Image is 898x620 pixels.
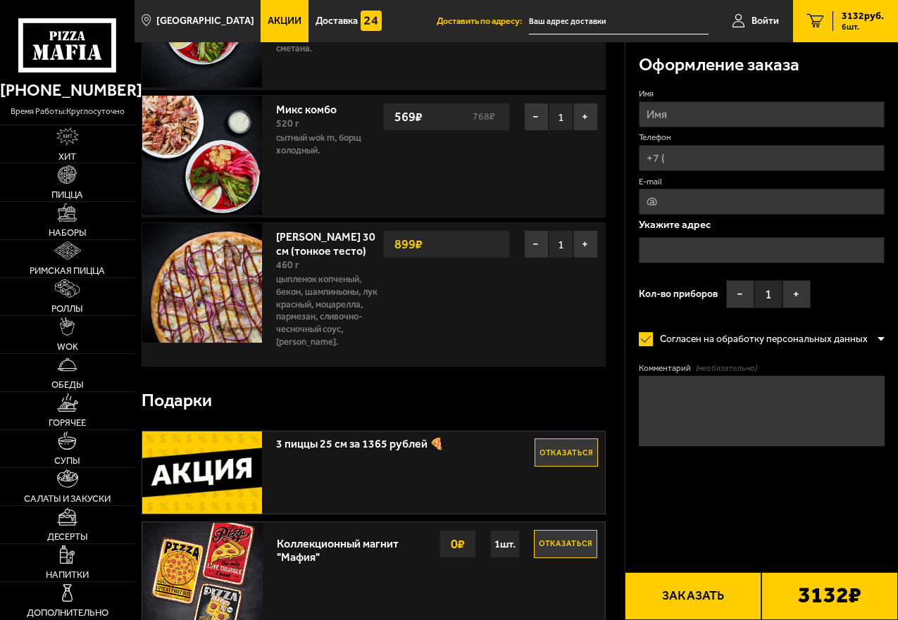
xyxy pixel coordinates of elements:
[573,103,598,131] button: +
[573,230,598,258] button: +
[46,570,89,579] span: Напитки
[549,103,573,131] span: 1
[51,304,83,313] span: Роллы
[276,273,383,349] p: цыпленок копченый, бекон, шампиньоны, лук красный, моцарелла, пармезан, сливочно-чесночный соус, ...
[27,608,108,617] span: Дополнительно
[754,280,782,308] span: 1
[276,431,534,450] span: 3 пиццы 25 см за 1365 рублей 🍕
[277,530,437,564] div: Коллекционный магнит "Мафия"
[529,8,709,34] input: Ваш адрес доставки
[842,23,884,31] span: 6 шт.
[47,532,88,541] span: Десерты
[276,226,380,257] a: [PERSON_NAME] 30 см (тонкое тесто)
[752,16,779,26] span: Войти
[361,11,382,32] img: 15daf4d41897b9f0e9f617042186c801.svg
[58,152,76,161] span: Хит
[276,132,383,157] p: Сытный Wok M, Борщ холодный.
[639,88,885,100] label: Имя
[639,325,877,353] label: Согласен на обработку персональных данных
[534,530,597,558] button: Отказаться
[639,176,885,188] label: E-mail
[24,494,111,503] span: Салаты и закуски
[639,56,799,74] h3: Оформление заказа
[51,380,84,389] span: Обеды
[639,289,718,299] span: Кол-во приборов
[57,342,78,351] span: WOK
[30,266,105,275] span: Римская пицца
[437,17,529,26] span: Доставить по адресу:
[268,16,301,26] span: Акции
[639,362,885,374] label: Комментарий
[639,101,885,127] input: Имя
[49,418,86,427] span: Горячее
[639,220,885,230] p: Укажите адрес
[524,230,549,258] button: −
[639,189,885,215] input: @
[798,584,861,609] b: 3132 ₽
[447,531,468,557] strong: 0 ₽
[639,145,885,171] input: +7 (
[524,103,549,131] button: −
[276,118,299,129] span: 520 г
[639,132,885,144] label: Телефон
[782,280,811,308] button: +
[391,231,426,258] strong: 899 ₽
[54,456,80,465] span: Супы
[549,230,573,258] span: 1
[625,572,761,620] button: Заказать
[276,99,351,116] a: Микс комбо
[49,228,87,237] span: Наборы
[535,438,598,467] button: Отказаться
[156,16,254,26] span: [GEOGRAPHIC_DATA]
[490,530,520,558] div: 1 шт.
[276,259,299,271] span: 460 г
[696,362,757,374] span: (необязательно)
[842,11,884,21] span: 3132 руб.
[726,280,754,308] button: −
[51,190,83,199] span: Пицца
[391,103,426,130] strong: 569 ₽
[470,112,502,122] s: 768 ₽
[316,16,358,26] span: Доставка
[142,392,212,410] h3: Подарки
